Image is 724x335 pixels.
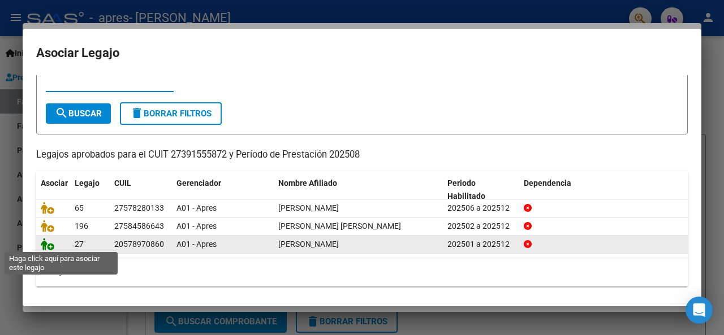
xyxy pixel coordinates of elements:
[274,171,443,208] datatable-header-cell: Nombre Afiliado
[120,102,222,125] button: Borrar Filtros
[176,221,217,230] span: A01 - Apres
[114,220,164,233] div: 27584586643
[114,202,164,215] div: 27578280133
[447,238,515,251] div: 202501 a 202512
[46,103,111,124] button: Buscar
[176,179,221,188] span: Gerenciador
[447,220,515,233] div: 202502 a 202512
[75,203,84,212] span: 65
[55,106,68,120] mat-icon: search
[75,179,100,188] span: Legajo
[114,179,131,188] span: CUIL
[686,297,713,324] div: Open Intercom Messenger
[41,179,68,188] span: Asociar
[36,171,70,208] datatable-header-cell: Asociar
[172,171,274,208] datatable-header-cell: Gerenciador
[278,240,339,249] span: DIAZ GIL LEON
[278,179,337,188] span: Nombre Afiliado
[110,171,172,208] datatable-header-cell: CUIL
[70,171,110,208] datatable-header-cell: Legajo
[524,179,571,188] span: Dependencia
[75,240,84,249] span: 27
[443,171,519,208] datatable-header-cell: Periodo Habilitado
[36,258,688,286] div: 3 registros
[278,221,401,230] span: GUTIERREZ MARTINA PAZ
[36,148,688,162] p: Legajos aprobados para el CUIT 27391555872 y Período de Prestación 202508
[130,108,212,119] span: Borrar Filtros
[278,203,339,212] span: MATTIA MILAGROS ABIGAIL
[114,238,164,251] div: 20578970860
[447,179,485,201] span: Periodo Habilitado
[176,203,217,212] span: A01 - Apres
[130,106,144,120] mat-icon: delete
[447,202,515,215] div: 202506 a 202512
[55,108,102,119] span: Buscar
[36,42,688,64] h2: Asociar Legajo
[75,221,88,230] span: 196
[519,171,688,208] datatable-header-cell: Dependencia
[176,240,217,249] span: A01 - Apres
